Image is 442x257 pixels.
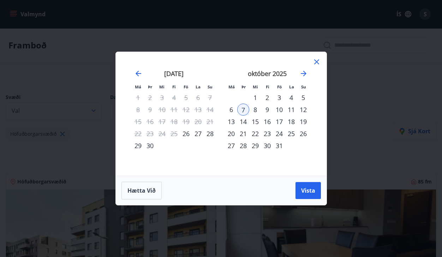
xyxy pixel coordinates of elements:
[132,128,144,140] td: Not available. mánudagur, 22. september 2025
[192,128,204,140] div: 27
[135,84,141,89] small: Má
[225,140,237,152] div: 27
[144,140,156,152] td: Choose þriðjudagur, 30. september 2025 as your check-out date. It’s available.
[237,128,249,140] div: 21
[285,92,297,104] div: 4
[132,104,144,116] td: Not available. mánudagur, 8. september 2025
[273,128,285,140] td: Choose föstudagur, 24. október 2025 as your check-out date. It’s available.
[180,92,192,104] td: Not available. föstudagur, 5. september 2025
[261,116,273,128] td: Choose fimmtudagur, 16. október 2025 as your check-out date. It’s available.
[180,104,192,116] td: Not available. föstudagur, 12. september 2025
[297,116,309,128] td: Choose sunnudagur, 19. október 2025 as your check-out date. It’s available.
[225,140,237,152] td: Choose mánudagur, 27. október 2025 as your check-out date. It’s available.
[261,128,273,140] td: Choose fimmtudagur, 23. október 2025 as your check-out date. It’s available.
[180,128,192,140] td: Choose föstudagur, 26. september 2025 as your check-out date. It’s available.
[144,140,156,152] div: 30
[225,128,237,140] div: 20
[285,92,297,104] td: Choose laugardagur, 4. október 2025 as your check-out date. It’s available.
[273,140,285,152] td: Choose föstudagur, 31. október 2025 as your check-out date. It’s available.
[297,128,309,140] td: Choose sunnudagur, 26. október 2025 as your check-out date. It’s available.
[132,116,144,128] td: Not available. mánudagur, 15. september 2025
[192,128,204,140] td: Choose laugardagur, 27. september 2025 as your check-out date. It’s available.
[208,84,213,89] small: Su
[124,60,318,167] div: Calendar
[134,69,143,78] div: Move backward to switch to the previous month.
[132,140,144,152] td: Choose mánudagur, 29. september 2025 as your check-out date. It’s available.
[285,104,297,116] td: Choose laugardagur, 11. október 2025 as your check-out date. It’s available.
[225,104,237,116] td: Choose mánudagur, 6. október 2025 as your check-out date. It’s available.
[164,69,184,78] strong: [DATE]
[273,92,285,104] td: Choose föstudagur, 3. október 2025 as your check-out date. It’s available.
[301,84,306,89] small: Su
[168,116,180,128] td: Not available. fimmtudagur, 18. september 2025
[249,92,261,104] div: 1
[192,104,204,116] td: Not available. laugardagur, 13. september 2025
[249,92,261,104] td: Choose miðvikudagur, 1. október 2025 as your check-out date. It’s available.
[196,84,201,89] small: La
[273,92,285,104] div: 3
[249,140,261,152] td: Choose miðvikudagur, 29. október 2025 as your check-out date. It’s available.
[237,140,249,152] td: Choose þriðjudagur, 28. október 2025 as your check-out date. It’s available.
[249,104,261,116] div: 8
[273,116,285,128] div: 17
[225,116,237,128] td: Choose mánudagur, 13. október 2025 as your check-out date. It’s available.
[156,104,168,116] td: Not available. miðvikudagur, 10. september 2025
[297,92,309,104] td: Choose sunnudagur, 5. október 2025 as your check-out date. It’s available.
[127,187,156,194] span: Hætta við
[297,104,309,116] div: 12
[156,116,168,128] td: Not available. miðvikudagur, 17. september 2025
[184,84,188,89] small: Fö
[172,84,176,89] small: Fi
[261,128,273,140] div: 23
[180,128,192,140] div: 26
[249,128,261,140] div: 22
[144,128,156,140] td: Not available. þriðjudagur, 23. september 2025
[192,116,204,128] td: Not available. laugardagur, 20. september 2025
[273,128,285,140] div: 24
[285,116,297,128] td: Choose laugardagur, 18. október 2025 as your check-out date. It’s available.
[159,84,165,89] small: Mi
[261,116,273,128] div: 16
[266,84,269,89] small: Fi
[156,92,168,104] td: Not available. miðvikudagur, 3. september 2025
[132,140,144,152] div: 29
[144,116,156,128] td: Not available. þriðjudagur, 16. september 2025
[121,182,162,199] button: Hætta við
[237,140,249,152] div: 28
[156,128,168,140] td: Not available. miðvikudagur, 24. september 2025
[248,69,287,78] strong: október 2025
[228,84,235,89] small: Má
[168,104,180,116] td: Not available. fimmtudagur, 11. september 2025
[297,116,309,128] div: 19
[237,116,249,128] div: 14
[261,92,273,104] td: Choose fimmtudagur, 2. október 2025 as your check-out date. It’s available.
[144,104,156,116] td: Not available. þriðjudagur, 9. september 2025
[273,140,285,152] div: 31
[249,128,261,140] td: Choose miðvikudagur, 22. október 2025 as your check-out date. It’s available.
[225,104,237,116] div: 6
[285,128,297,140] td: Choose laugardagur, 25. október 2025 as your check-out date. It’s available.
[204,104,216,116] td: Not available. sunnudagur, 14. september 2025
[273,104,285,116] div: 10
[285,104,297,116] div: 11
[225,116,237,128] div: 13
[261,92,273,104] div: 2
[249,140,261,152] div: 29
[261,104,273,116] div: 9
[253,84,258,89] small: Mi
[295,182,321,199] button: Vista
[241,84,246,89] small: Þr
[261,140,273,152] div: 30
[249,116,261,128] td: Choose miðvikudagur, 15. október 2025 as your check-out date. It’s available.
[297,128,309,140] div: 26
[261,140,273,152] td: Choose fimmtudagur, 30. október 2025 as your check-out date. It’s available.
[249,116,261,128] div: 15
[144,92,156,104] td: Not available. þriðjudagur, 2. september 2025
[237,104,249,116] td: Selected as start date. þriðjudagur, 7. október 2025
[249,104,261,116] td: Choose miðvikudagur, 8. október 2025 as your check-out date. It’s available.
[132,92,144,104] td: Not available. mánudagur, 1. september 2025
[277,84,282,89] small: Fö
[297,104,309,116] td: Choose sunnudagur, 12. október 2025 as your check-out date. It’s available.
[261,104,273,116] td: Choose fimmtudagur, 9. október 2025 as your check-out date. It’s available.
[289,84,294,89] small: La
